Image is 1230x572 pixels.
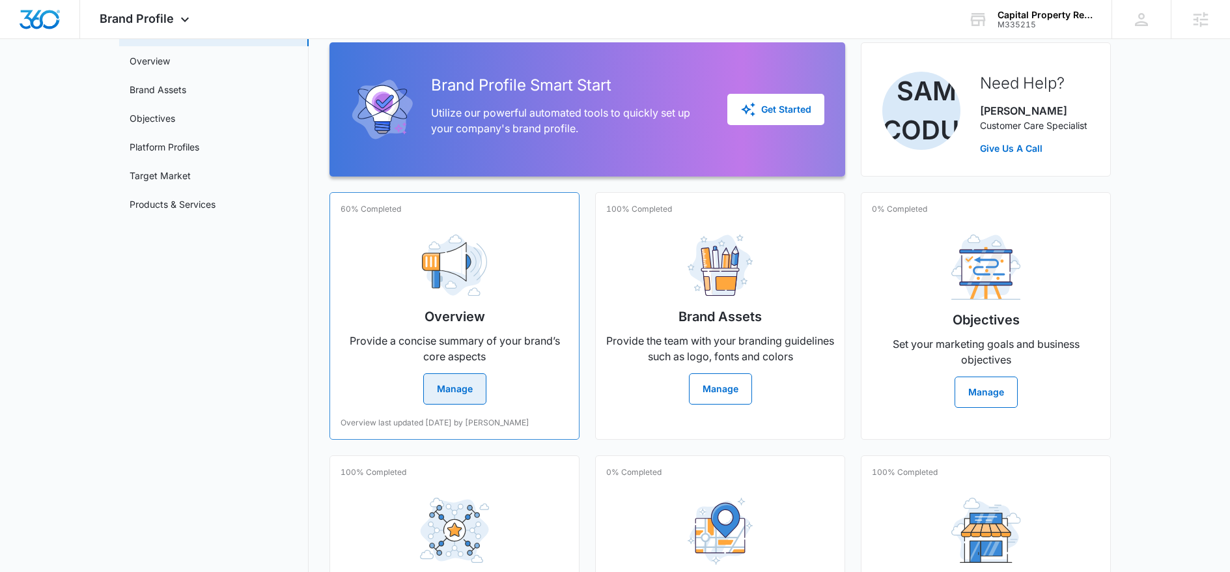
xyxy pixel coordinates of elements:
[727,94,824,125] button: Get Started
[872,203,927,215] p: 0% Completed
[953,310,1020,330] h2: Objectives
[130,140,199,154] a: Platform Profiles
[678,307,762,326] h2: Brand Assets
[980,119,1087,132] p: Customer Care Specialist
[341,333,568,364] p: Provide a concise summary of your brand’s core aspects
[740,102,811,117] div: Get Started
[130,197,216,211] a: Products & Services
[100,12,174,25] span: Brand Profile
[980,141,1087,155] a: Give Us A Call
[955,377,1018,408] button: Manage
[595,192,845,440] a: 100% CompletedBrand AssetsProvide the team with your branding guidelines such as logo, fonts and ...
[882,72,960,150] img: Sam Coduto
[872,336,1100,367] p: Set your marketing goals and business objectives
[431,74,706,97] h2: Brand Profile Smart Start
[980,72,1087,95] h2: Need Help?
[606,466,662,478] p: 0% Completed
[872,466,938,478] p: 100% Completed
[329,192,580,440] a: 60% CompletedOverviewProvide a concise summary of your brand’s core aspectsManageOverview last up...
[130,83,186,96] a: Brand Assets
[423,373,486,405] button: Manage
[341,203,401,215] p: 60% Completed
[606,333,834,364] p: Provide the team with your branding guidelines such as logo, fonts and colors
[606,203,672,215] p: 100% Completed
[689,373,752,405] button: Manage
[431,105,706,136] p: Utilize our powerful automated tools to quickly set up your company's brand profile.
[341,417,529,429] p: Overview last updated [DATE] by [PERSON_NAME]
[130,54,170,68] a: Overview
[130,169,191,182] a: Target Market
[998,10,1093,20] div: account name
[998,20,1093,29] div: account id
[861,192,1111,440] a: 0% CompletedObjectivesSet your marketing goals and business objectivesManage
[425,307,485,326] h2: Overview
[130,111,175,125] a: Objectives
[341,466,406,478] p: 100% Completed
[980,103,1087,119] p: [PERSON_NAME]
